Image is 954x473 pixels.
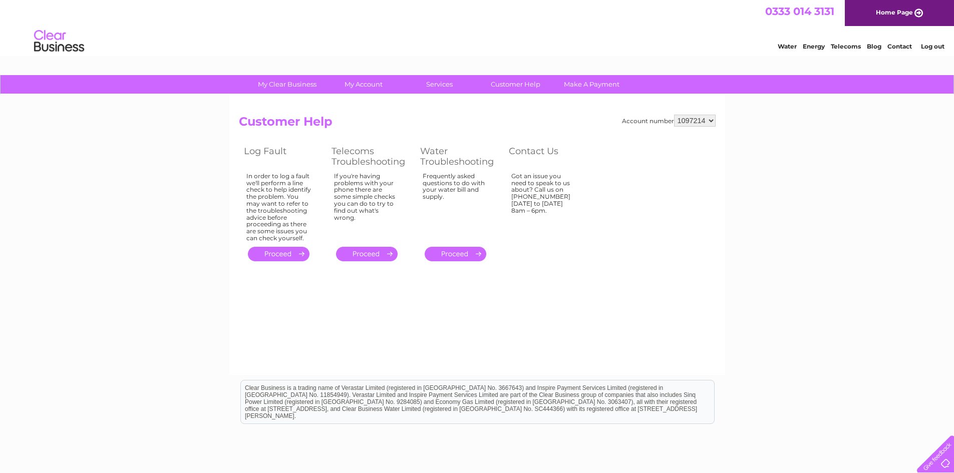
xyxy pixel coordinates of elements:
div: Account number [622,115,716,127]
th: Contact Us [504,143,591,170]
div: In order to log a fault we'll perform a line check to help identify the problem. You may want to ... [246,173,311,242]
a: Log out [921,43,944,50]
a: My Clear Business [246,75,329,94]
a: Contact [887,43,912,50]
th: Log Fault [239,143,327,170]
a: Customer Help [474,75,557,94]
a: . [425,247,486,261]
th: Water Troubleshooting [415,143,504,170]
div: Frequently asked questions to do with your water bill and supply. [423,173,489,238]
div: Clear Business is a trading name of Verastar Limited (registered in [GEOGRAPHIC_DATA] No. 3667643... [241,6,714,49]
a: Blog [867,43,881,50]
h2: Customer Help [239,115,716,134]
a: . [336,247,398,261]
a: Water [778,43,797,50]
a: . [248,247,309,261]
a: Telecoms [831,43,861,50]
a: Energy [803,43,825,50]
div: Got an issue you need to speak to us about? Call us on [PHONE_NUMBER] [DATE] to [DATE] 8am – 6pm. [511,173,576,238]
th: Telecoms Troubleshooting [327,143,415,170]
a: Make A Payment [550,75,633,94]
a: Services [398,75,481,94]
a: My Account [322,75,405,94]
a: 0333 014 3131 [765,5,834,18]
div: If you're having problems with your phone there are some simple checks you can do to try to find ... [334,173,400,238]
img: logo.png [34,26,85,57]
